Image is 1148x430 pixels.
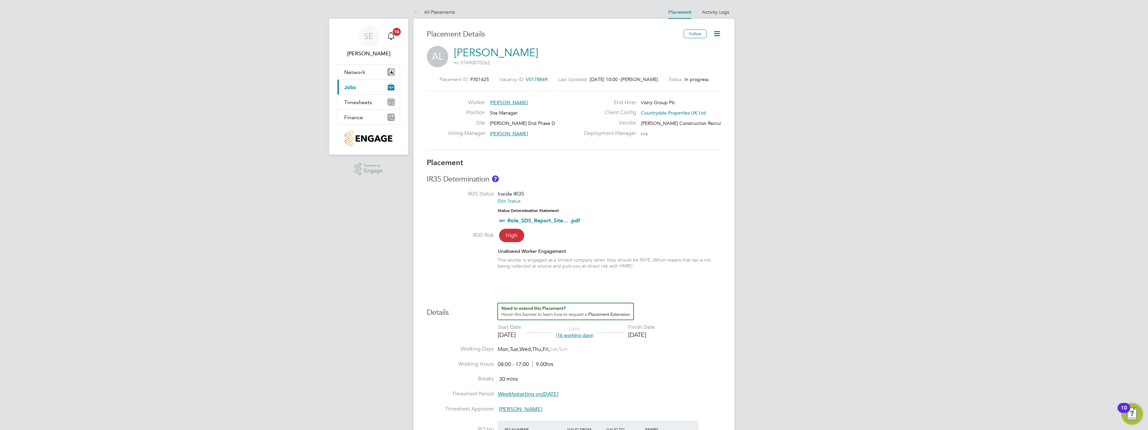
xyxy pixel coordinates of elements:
button: Open Resource Center, 10 new notifications [1121,403,1143,425]
span: [DATE] 10:00 - [590,76,621,82]
span: Sonny Evans [337,50,400,58]
label: Hiring Manager [448,130,485,137]
span: Powered by [364,163,383,168]
div: [DATE] [498,331,521,339]
a: Go to home page [337,130,400,147]
img: countryside-properties-logo-retina.png [345,130,392,147]
span: P301425 [470,76,489,82]
span: [PERSON_NAME] [499,406,542,413]
label: Breaks [427,375,494,382]
label: Site [448,120,485,127]
div: 08:00 - 17:00 [498,361,553,368]
label: IR35 Status [427,191,494,198]
span: [PERSON_NAME] [490,99,528,105]
span: Sun [559,346,568,353]
span: Jobs [344,84,356,90]
b: Placement [427,158,463,167]
span: Tue, [510,346,519,353]
label: IR35 Risk [427,232,494,239]
span: Sat, [550,346,559,353]
a: 16 [384,25,398,47]
span: m: 07490070262 [454,60,490,66]
span: AL [427,46,448,67]
span: Inside IR35 [498,191,524,197]
span: n/a [641,131,648,137]
button: Finance [338,110,400,125]
label: Position [448,109,485,116]
span: Fri, [543,346,550,353]
label: Working Hours [427,361,494,368]
span: Network [344,69,365,75]
a: Edit Status [498,198,520,204]
div: [DATE] [628,331,655,339]
span: Finance [344,114,363,121]
span: SE [364,32,373,41]
button: Network [338,65,400,79]
span: (16 working days) [556,332,593,338]
a: All Placements [413,9,455,15]
span: In progress [684,76,708,82]
span: 9.00hrs [532,361,553,368]
strong: Status Determination Statement [498,208,559,213]
h3: IR35 Determination [427,174,721,184]
span: Mon, [498,346,510,353]
em: Weekly [498,391,515,398]
a: Powered byEngage [355,163,383,175]
label: Status [669,76,682,82]
label: Vendor [580,120,636,127]
span: [PERSON_NAME] [490,131,528,137]
span: Timesheets [344,99,372,105]
div: Finish Date [628,324,655,331]
span: Wed, [519,346,532,353]
span: [PERSON_NAME] End Phase D [490,120,555,126]
button: About IR35 [492,175,499,182]
label: Deployment Manager [580,130,636,137]
button: Timesheets [338,95,400,110]
button: Follow [684,29,706,38]
a: SE[PERSON_NAME] [337,25,400,58]
nav: Main navigation [329,19,408,155]
div: 10 [1121,408,1127,417]
span: 30 mins [499,376,518,383]
span: Vistry Group Plc [641,99,675,105]
div: Start Date [498,324,521,331]
label: Worker [448,99,485,106]
span: Site Manager [490,110,518,116]
span: [PERSON_NAME] Construction Recruitment Li… [641,120,743,126]
div: Unallowed Worker Engagement [498,248,721,254]
span: V0178849 [526,76,548,82]
span: starting on [498,391,558,398]
button: Jobs [338,80,400,94]
label: Placement ID [440,76,468,82]
a: Placement [668,9,691,15]
label: Timesheet Period [427,390,494,398]
span: High [499,229,524,242]
a: Role_SDS_Report_Site... .pdf [507,217,580,224]
label: Last Updated [558,76,587,82]
span: Thu, [532,346,543,353]
label: End Hirer [580,99,636,106]
button: How to extend a Placement? [497,303,634,320]
label: Client Config [580,109,636,116]
a: [PERSON_NAME] [454,46,538,59]
span: Countryside Properties UK Ltd [641,110,706,116]
label: Timesheet Approver [427,406,494,413]
em: [DATE] [542,391,558,398]
div: This worker is engaged as a limited company when they should be PAYE. Which means that tax is not... [498,257,721,269]
span: [PERSON_NAME] [621,76,658,82]
span: Engage [364,168,383,174]
span: 16 [393,28,401,36]
label: Working Days [427,346,494,353]
a: Activity Logs [702,9,729,15]
div: DAYS [553,326,597,338]
h3: Placement Details [427,29,679,39]
h3: Details [427,303,721,317]
label: Vacancy ID [500,76,523,82]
